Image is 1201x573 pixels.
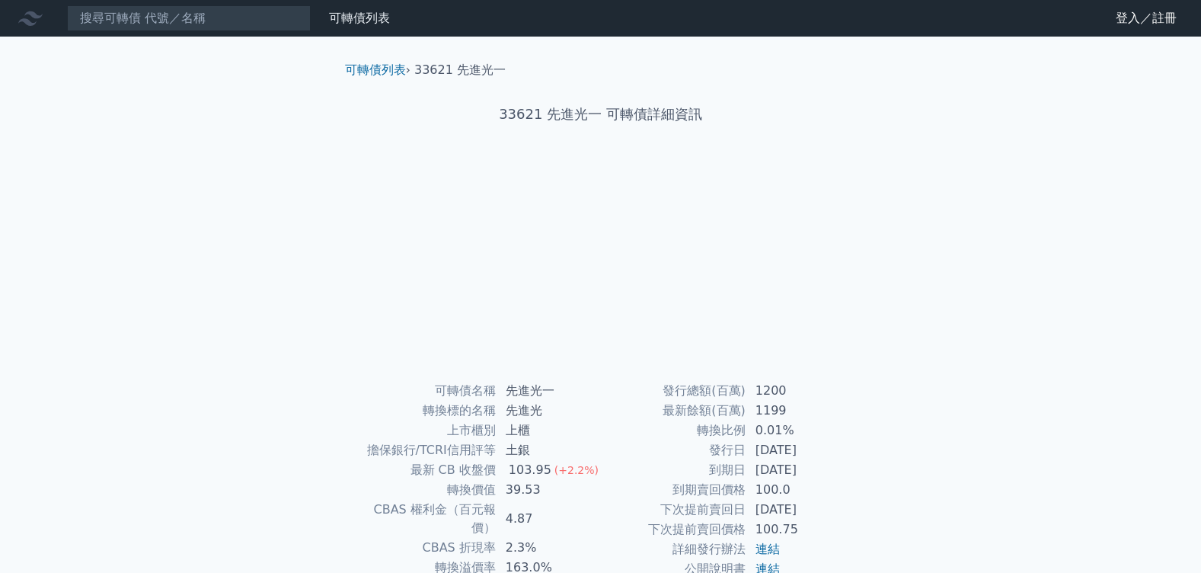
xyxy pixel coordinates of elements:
[746,401,851,421] td: 1199
[497,500,601,538] td: 4.87
[746,500,851,520] td: [DATE]
[746,421,851,440] td: 0.01%
[746,460,851,480] td: [DATE]
[345,61,410,79] li: ›
[746,520,851,539] td: 100.75
[333,104,869,125] h1: 33621 先進光一 可轉債詳細資訊
[746,480,851,500] td: 100.0
[329,11,390,25] a: 可轉債列表
[755,542,780,556] a: 連結
[601,480,746,500] td: 到期賣回價格
[601,500,746,520] td: 下次提前賣回日
[351,440,497,460] td: 擔保銀行/TCRI信用評等
[601,440,746,460] td: 發行日
[746,381,851,401] td: 1200
[497,538,601,558] td: 2.3%
[67,5,311,31] input: 搜尋可轉債 代號／名稱
[351,401,497,421] td: 轉換標的名稱
[351,421,497,440] td: 上市櫃別
[497,401,601,421] td: 先進光
[601,421,746,440] td: 轉換比例
[351,538,497,558] td: CBAS 折現率
[351,500,497,538] td: CBAS 權利金（百元報價）
[601,381,746,401] td: 發行總額(百萬)
[345,62,406,77] a: 可轉債列表
[497,381,601,401] td: 先進光一
[506,461,554,479] div: 103.95
[601,401,746,421] td: 最新餘額(百萬)
[351,381,497,401] td: 可轉債名稱
[351,480,497,500] td: 轉換價值
[351,460,497,480] td: 最新 CB 收盤價
[746,440,851,460] td: [DATE]
[601,539,746,559] td: 詳細發行辦法
[497,480,601,500] td: 39.53
[497,421,601,440] td: 上櫃
[414,61,506,79] li: 33621 先進光一
[601,460,746,480] td: 到期日
[554,464,599,476] span: (+2.2%)
[1104,6,1189,30] a: 登入／註冊
[601,520,746,539] td: 下次提前賣回價格
[497,440,601,460] td: 土銀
